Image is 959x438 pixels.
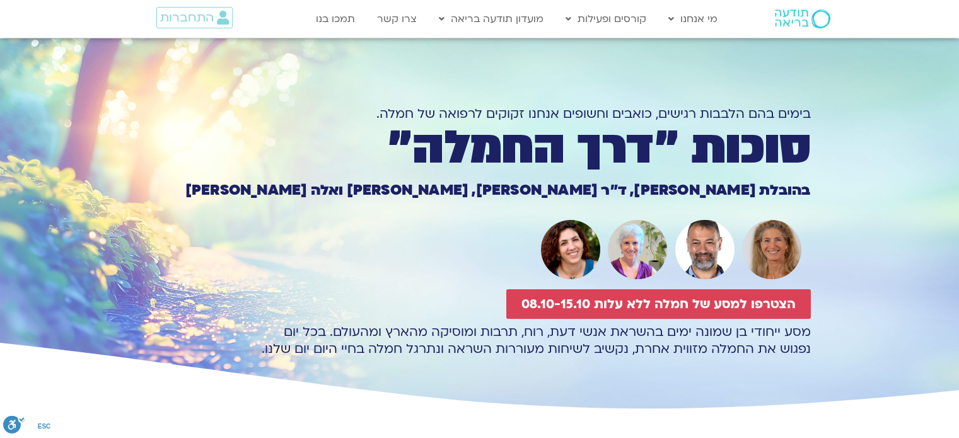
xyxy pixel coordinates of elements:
[506,289,811,319] a: הצטרפו למסע של חמלה ללא עלות 08.10-15.10
[433,7,550,31] a: מועדון תודעה בריאה
[521,297,796,311] span: הצטרפו למסע של חמלה ללא עלות 08.10-15.10
[662,7,724,31] a: מי אנחנו
[371,7,423,31] a: צרו קשר
[310,7,361,31] a: תמכו בנו
[559,7,653,31] a: קורסים ופעילות
[149,323,811,357] p: מסע ייחודי בן שמונה ימים בהשראת אנשי דעת, רוח, תרבות ומוסיקה מהארץ ומהעולם. בכל יום נפגוש את החמל...
[149,127,811,170] h1: סוכות ״דרך החמלה״
[149,183,811,197] h1: בהובלת [PERSON_NAME], ד״ר [PERSON_NAME], [PERSON_NAME] ואלה [PERSON_NAME]
[160,11,214,25] span: התחברות
[156,7,233,28] a: התחברות
[149,105,811,122] h1: בימים בהם הלבבות רגישים, כואבים וחשופים אנחנו זקוקים לרפואה של חמלה.
[775,9,830,28] img: תודעה בריאה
